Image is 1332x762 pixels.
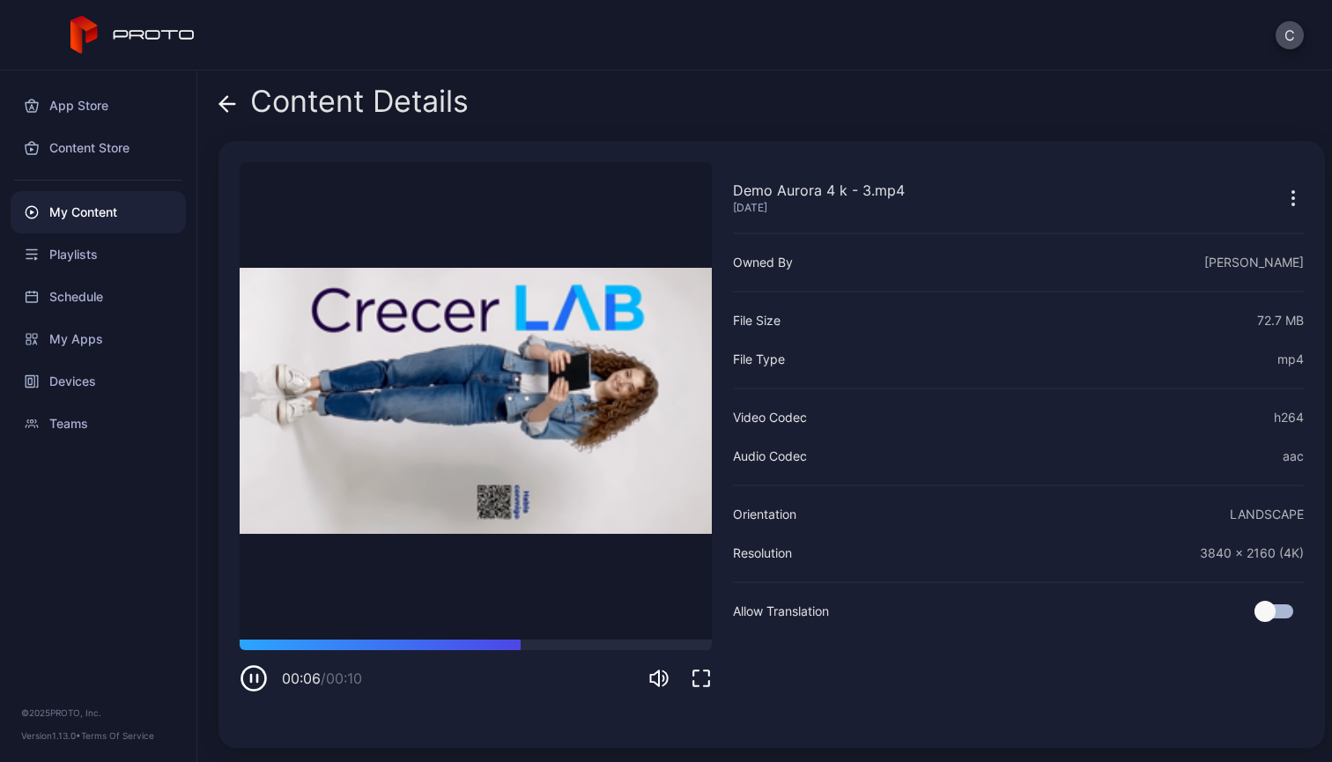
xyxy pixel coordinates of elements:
[733,601,829,622] div: Allow Translation
[733,446,807,467] div: Audio Codec
[1204,252,1304,273] div: [PERSON_NAME]
[733,310,781,331] div: File Size
[733,543,792,564] div: Resolution
[11,85,186,127] a: App Store
[733,504,796,525] div: Orientation
[11,233,186,276] a: Playlists
[733,407,807,428] div: Video Codec
[81,730,154,741] a: Terms Of Service
[218,85,469,127] div: Content Details
[1230,504,1304,525] div: LANDSCAPE
[1277,349,1304,370] div: mp4
[321,670,362,687] span: / 00:10
[733,180,905,201] div: Demo Aurora 4 k - 3.mp4
[11,360,186,403] a: Devices
[240,162,712,640] video: Sorry, your browser doesn‘t support embedded videos
[11,403,186,445] a: Teams
[733,201,905,215] div: [DATE]
[1200,543,1304,564] div: 3840 x 2160 (4K)
[11,318,186,360] a: My Apps
[21,706,175,720] div: © 2025 PROTO, Inc.
[1257,310,1304,331] div: 72.7 MB
[733,349,785,370] div: File Type
[282,668,362,689] div: 00:06
[11,276,186,318] a: Schedule
[1283,446,1304,467] div: aac
[21,730,81,741] span: Version 1.13.0 •
[11,127,186,169] a: Content Store
[1274,407,1304,428] div: h264
[1276,21,1304,49] button: C
[11,191,186,233] a: My Content
[733,252,793,273] div: Owned By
